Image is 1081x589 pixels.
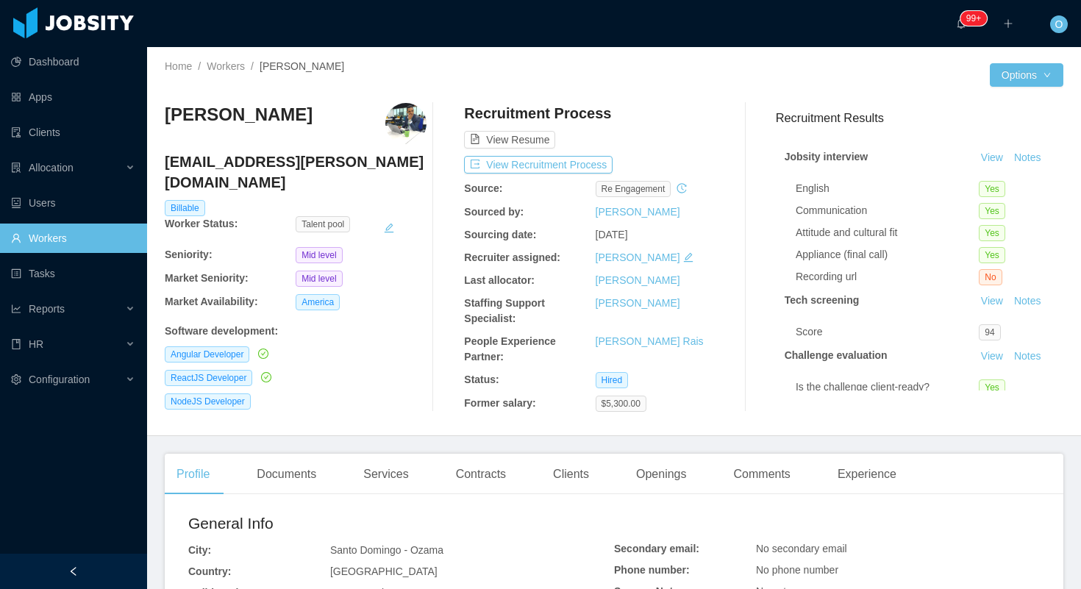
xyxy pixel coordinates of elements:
span: America [296,294,340,310]
b: Market Availability: [165,296,258,307]
strong: Challenge evaluation [785,349,888,361]
span: ReactJS Developer [165,370,252,386]
span: [DATE] [596,229,628,240]
a: icon: auditClients [11,118,135,147]
span: No secondary email [756,543,847,554]
span: Configuration [29,374,90,385]
div: Contracts [444,454,518,495]
i: icon: check-circle [261,372,271,382]
button: Notes [1008,149,1047,167]
button: icon: file-textView Resume [464,131,555,149]
b: Former salary: [464,397,535,409]
span: Reports [29,303,65,315]
div: Experience [826,454,908,495]
button: Notes [1008,348,1047,365]
a: View [976,350,1008,362]
span: NodeJS Developer [165,393,251,410]
span: Angular Developer [165,346,249,363]
span: Mid level [296,271,342,287]
span: O [1055,15,1063,33]
strong: Tech screening [785,294,860,306]
a: icon: check-circle [255,348,268,360]
b: Last allocator: [464,274,535,286]
button: Notes [1008,293,1047,310]
span: Talent pool [296,216,350,232]
a: [PERSON_NAME] [596,251,680,263]
h3: [PERSON_NAME] [165,103,313,126]
span: [PERSON_NAME] [260,60,344,72]
b: Phone number: [614,564,690,576]
a: Home [165,60,192,72]
strong: Jobsity interview [785,151,868,163]
i: icon: history [677,183,687,193]
div: Recording url [796,269,979,285]
div: Comments [722,454,802,495]
span: Billable [165,200,205,216]
span: 94 [979,324,1000,340]
i: icon: line-chart [11,304,21,314]
b: Country: [188,565,231,577]
b: Worker Status: [165,218,238,229]
i: icon: plus [1003,18,1013,29]
span: Yes [979,379,1005,396]
i: icon: setting [11,374,21,385]
b: Software development : [165,325,278,337]
div: Communication [796,203,979,218]
span: No [979,269,1002,285]
span: [GEOGRAPHIC_DATA] [330,565,438,577]
b: Source: [464,182,502,194]
span: / [251,60,254,72]
a: icon: exportView Recruitment Process [464,159,613,171]
div: Attitude and cultural fit [796,225,979,240]
span: HR [29,338,43,350]
div: Clients [541,454,601,495]
a: [PERSON_NAME] [596,206,680,218]
span: Mid level [296,247,342,263]
h4: [EMAIL_ADDRESS][PERSON_NAME][DOMAIN_NAME] [165,151,427,193]
b: Sourced by: [464,206,524,218]
a: icon: appstoreApps [11,82,135,112]
a: icon: profileTasks [11,259,135,288]
span: / [198,60,201,72]
a: icon: file-textView Resume [464,134,555,146]
span: Yes [979,225,1005,241]
a: [PERSON_NAME] Rais [596,335,704,347]
sup: 1647 [960,11,987,26]
div: English [796,181,979,196]
a: [PERSON_NAME] [596,274,680,286]
b: Secondary email: [614,543,699,554]
b: Sourcing date: [464,229,536,240]
b: Seniority: [165,249,213,260]
img: 67b0f011-3f06-4296-a1e7-8a808afc45c7_67b4a6e24687a-400w.png [385,103,427,144]
div: Documents [245,454,328,495]
div: Appliance (final call) [796,247,979,263]
b: City: [188,544,211,556]
b: Status: [464,374,499,385]
span: Santo Domingo - Ozama [330,544,443,556]
i: icon: edit [683,252,693,263]
div: Profile [165,454,221,495]
a: icon: check-circle [258,371,271,383]
a: icon: robotUsers [11,188,135,218]
i: icon: bell [956,18,966,29]
div: Openings [624,454,699,495]
b: Recruiter assigned: [464,251,560,263]
b: Staffing Support Specialist: [464,297,545,324]
a: View [976,295,1008,307]
div: Services [352,454,420,495]
div: Is the challenge client-ready? [796,379,979,395]
b: Market Seniority: [165,272,249,284]
span: $5,300.00 [596,396,646,412]
i: icon: solution [11,163,21,173]
button: Optionsicon: down [990,63,1063,87]
a: icon: pie-chartDashboard [11,47,135,76]
span: re engagement [596,181,671,197]
span: Yes [979,181,1005,197]
a: [PERSON_NAME] [596,297,680,309]
button: edit [383,216,395,240]
div: Score [796,324,979,340]
i: icon: book [11,339,21,349]
span: No phone number [756,564,838,576]
i: icon: check-circle [258,349,268,359]
a: icon: userWorkers [11,224,135,253]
